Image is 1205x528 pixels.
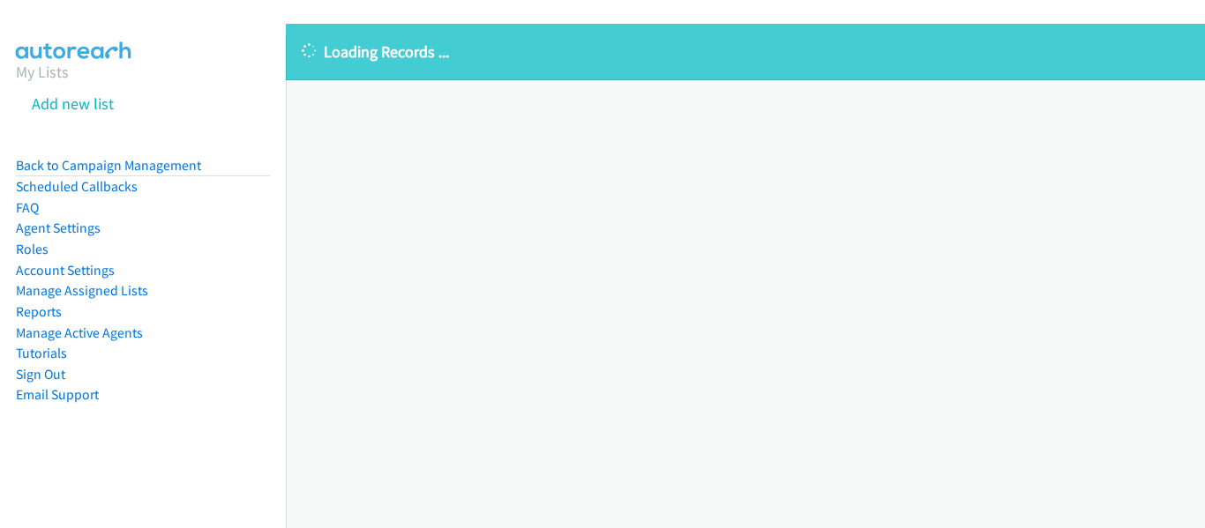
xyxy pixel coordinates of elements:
a: Account Settings [16,262,115,279]
a: FAQ [16,199,39,216]
a: Tutorials [16,345,67,361]
a: Add new list [32,93,114,114]
a: Manage Active Agents [16,324,143,341]
a: Manage Assigned Lists [16,282,148,299]
a: Agent Settings [16,219,101,236]
a: Sign Out [16,366,65,383]
a: Back to Campaign Management [16,157,201,174]
a: Roles [16,241,49,257]
a: Reports [16,303,62,320]
p: Loading Records ... [302,40,1189,63]
a: My Lists [16,62,69,82]
a: Email Support [16,386,99,403]
a: Scheduled Callbacks [16,178,138,195]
